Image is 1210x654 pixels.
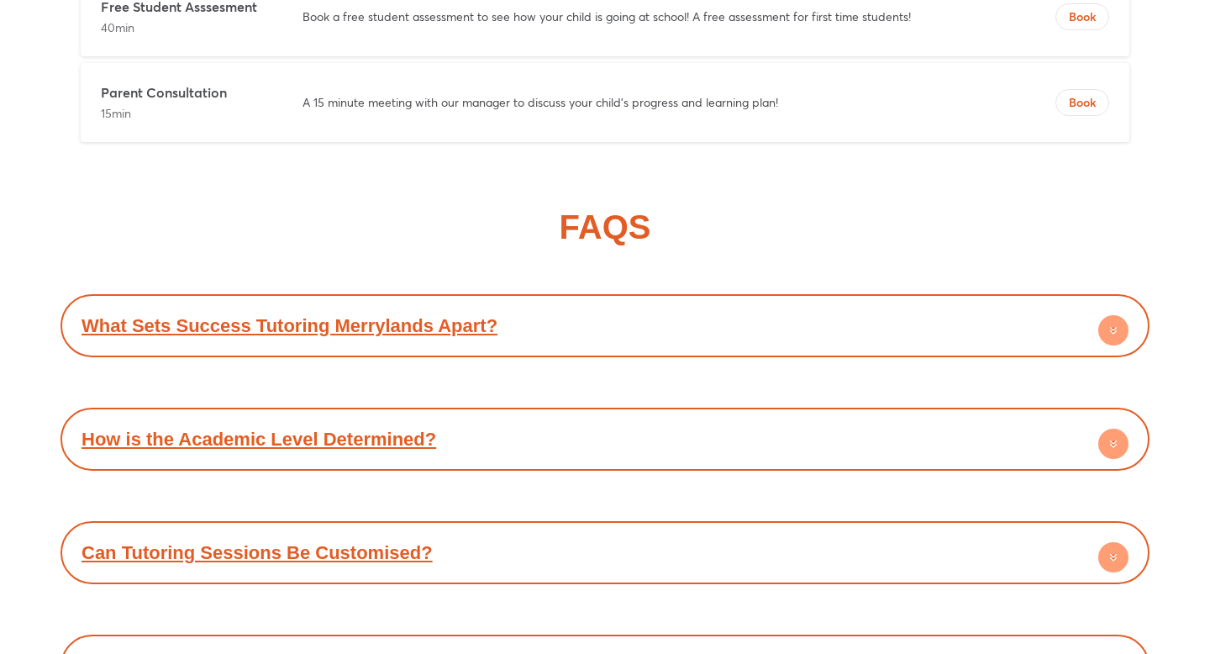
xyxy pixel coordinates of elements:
[69,416,1141,462] div: How is the Academic Level Determined?
[560,210,651,244] h2: FAQS
[82,315,497,336] a: What Sets Success Tutoring Merrylands Apart?
[69,530,1141,576] div: Can Tutoring Sessions Be Customised?
[82,429,436,450] a: How is the Academic Level Determined?
[82,542,433,563] a: Can Tutoring Sessions Be Customised?
[1126,573,1210,654] iframe: Chat Widget
[69,303,1141,349] div: What Sets Success Tutoring Merrylands Apart?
